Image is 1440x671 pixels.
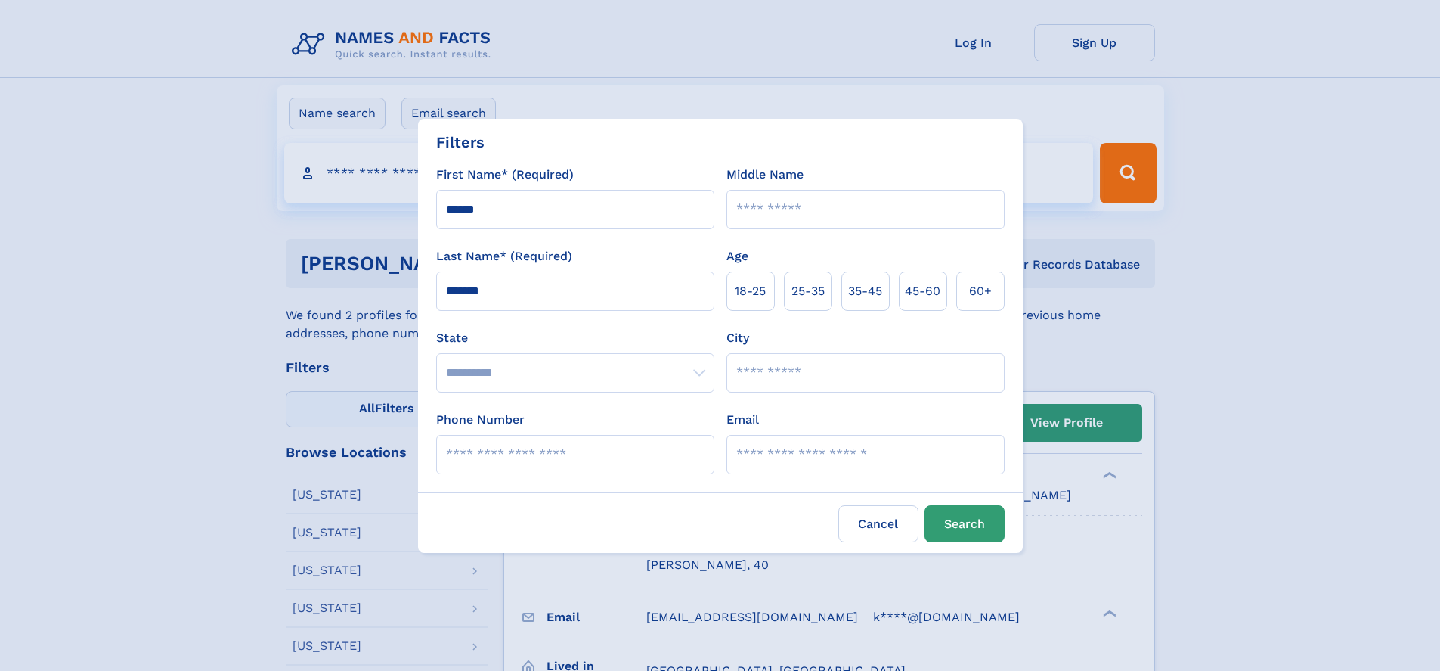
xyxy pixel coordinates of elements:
[924,505,1005,542] button: Search
[838,505,918,542] label: Cancel
[905,282,940,300] span: 45‑60
[436,247,572,266] label: Last Name* (Required)
[436,131,485,154] div: Filters
[791,282,825,300] span: 25‑35
[848,282,882,300] span: 35‑45
[735,282,766,300] span: 18‑25
[726,411,759,429] label: Email
[969,282,992,300] span: 60+
[726,329,749,347] label: City
[726,247,748,266] label: Age
[436,411,525,429] label: Phone Number
[726,166,804,184] label: Middle Name
[436,329,714,347] label: State
[436,166,574,184] label: First Name* (Required)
